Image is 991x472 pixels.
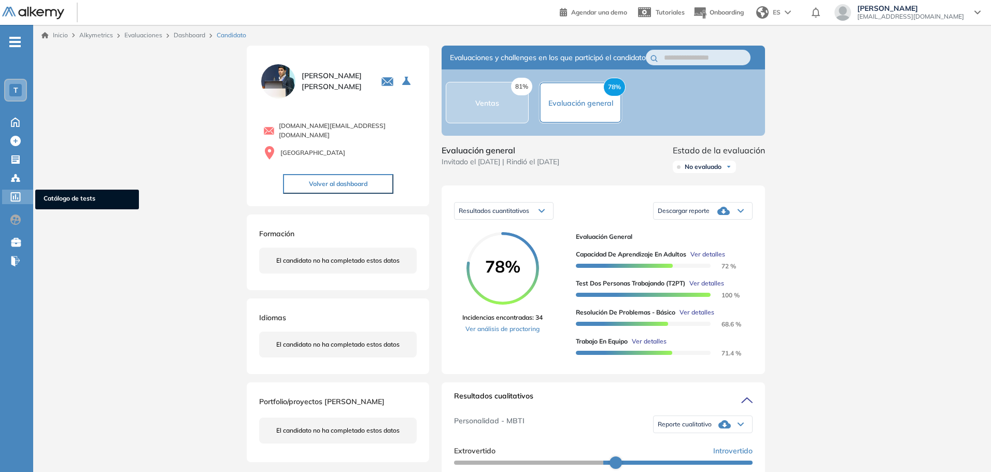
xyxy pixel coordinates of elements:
span: Resultados cualitativos [454,391,533,407]
button: Volver al dashboard [283,174,393,194]
button: Onboarding [693,2,744,24]
iframe: Chat Widget [804,352,991,472]
a: Evaluaciones [124,31,162,39]
a: Ver análisis de proctoring [462,324,543,334]
span: Alkymetrics [79,31,113,39]
span: Incidencias encontradas: 34 [462,313,543,322]
span: Evaluaciones y challenges en los que participó el candidato [450,52,646,63]
a: Agendar una demo [560,5,627,18]
span: Extrovertido [454,446,495,456]
span: Candidato [217,31,246,40]
button: Ver detalles [686,250,725,259]
span: [GEOGRAPHIC_DATA] [280,148,345,158]
span: El candidato no ha completado estos datos [276,256,400,265]
img: Logo [2,7,64,20]
span: Estado de la evaluación [673,144,765,156]
span: Ver detalles [632,337,667,346]
span: 72 % [709,262,736,270]
button: Seleccione la evaluación activa [398,72,417,91]
span: Ver detalles [679,308,714,317]
span: No evaluado [685,163,721,171]
span: [PERSON_NAME] [PERSON_NAME] [302,70,369,92]
span: El candidato no ha completado estos datos [276,426,400,435]
span: Resultados cuantitativos [459,207,529,214]
span: Onboarding [710,8,744,16]
span: Ver detalles [689,279,724,288]
span: [PERSON_NAME] [857,4,964,12]
i: - [9,41,21,43]
span: [DOMAIN_NAME][EMAIL_ADDRESS][DOMAIN_NAME] [279,121,417,140]
span: Tutoriales [656,8,685,16]
img: PROFILE_MENU_LOGO_USER [259,62,298,101]
a: Inicio [41,31,68,40]
a: Dashboard [174,31,205,39]
span: Trabajo en Equipo [576,337,628,346]
span: Portfolio/proyectos [PERSON_NAME] [259,397,385,406]
span: Agendar una demo [571,8,627,16]
span: Personalidad - MBTI [454,416,525,433]
span: Formación [259,229,294,238]
span: 68.6 % [709,320,741,328]
span: Reporte cualitativo [658,420,712,428]
span: Evaluación general [442,144,559,156]
span: El candidato no ha completado estos datos [276,340,400,349]
img: Ícono de flecha [726,164,732,170]
button: Ver detalles [628,337,667,346]
span: 71.4 % [709,349,741,357]
span: 100 % [709,291,740,299]
span: Idiomas [259,313,286,322]
span: Test Dos Personas Trabajando (T2PT) [576,279,685,288]
span: 81% [511,78,532,95]
span: 78% [466,258,539,275]
span: Capacidad de Aprendizaje en Adultos [576,250,686,259]
span: Evaluación general [548,98,613,108]
button: Ver detalles [675,308,714,317]
span: 78% [603,78,626,96]
span: T [13,86,18,94]
span: Evaluación general [576,232,744,241]
span: Ventas [475,98,499,108]
span: ES [773,8,781,17]
img: world [756,6,769,19]
img: arrow [785,10,791,15]
span: Catálogo de tests [44,194,131,205]
span: Introvertido [713,446,753,456]
span: Resolución de problemas - Básico [576,308,675,317]
span: Ver detalles [690,250,725,259]
span: [EMAIL_ADDRESS][DOMAIN_NAME] [857,12,964,21]
button: Ver detalles [685,279,724,288]
div: Widget de chat [804,352,991,472]
span: Invitado el [DATE] | Rindió el [DATE] [442,156,559,167]
span: Descargar reporte [658,207,710,215]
